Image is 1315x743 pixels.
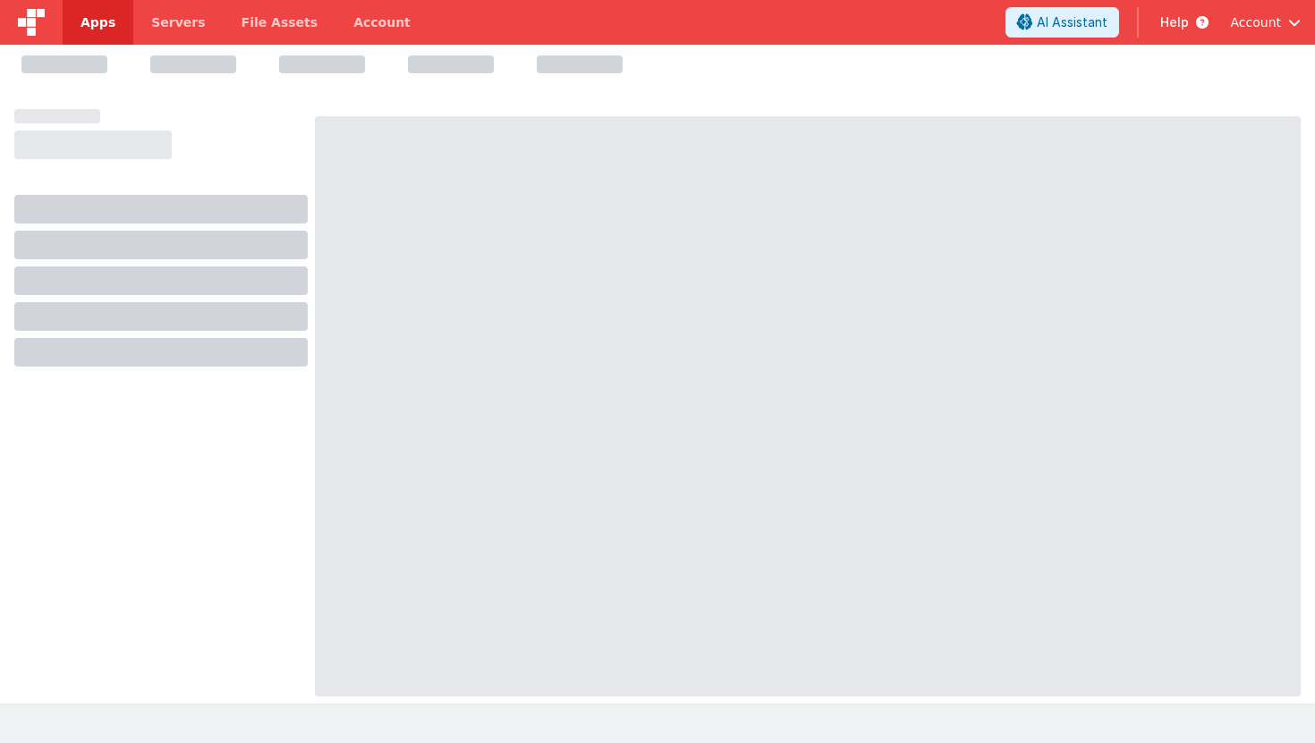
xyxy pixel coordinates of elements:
[1037,13,1107,31] span: AI Assistant
[1230,13,1301,31] button: Account
[1160,13,1189,31] span: Help
[242,13,318,31] span: File Assets
[1005,7,1119,38] button: AI Assistant
[1230,13,1281,31] span: Account
[151,13,205,31] span: Servers
[81,13,115,31] span: Apps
